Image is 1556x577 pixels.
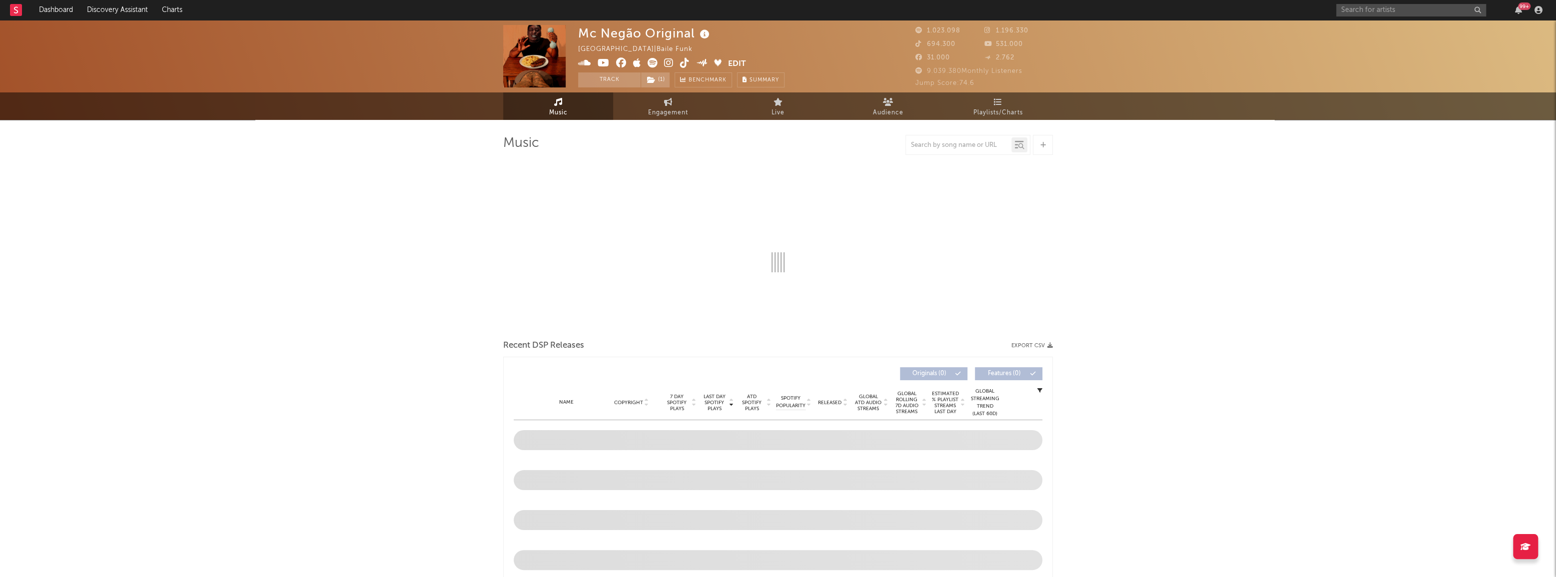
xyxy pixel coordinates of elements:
[900,367,967,380] button: Originals(0)
[915,80,974,86] span: Jump Score: 74.6
[970,388,1000,418] div: Global Streaming Trend (Last 60D)
[975,367,1042,380] button: Features(0)
[854,394,882,412] span: Global ATD Audio Streams
[981,371,1027,377] span: Features ( 0 )
[750,77,779,83] span: Summary
[641,72,670,87] span: ( 1 )
[906,141,1011,149] input: Search by song name or URL
[549,107,568,119] span: Music
[915,68,1022,74] span: 9.039.380 Monthly Listeners
[931,391,959,415] span: Estimated % Playlist Streams Last Day
[701,394,728,412] span: Last Day Spotify Plays
[503,340,584,352] span: Recent DSP Releases
[1518,2,1531,10] div: 99 +
[915,41,955,47] span: 694.300
[915,54,950,61] span: 31.000
[578,72,641,87] button: Track
[818,400,841,406] span: Released
[984,54,1014,61] span: 2.762
[613,92,723,120] a: Engagement
[739,394,765,412] span: ATD Spotify Plays
[893,391,920,415] span: Global Rolling 7D Audio Streams
[915,27,960,34] span: 1.023.098
[614,400,643,406] span: Copyright
[578,25,712,41] div: Mc Negão Original
[1336,4,1486,16] input: Search for artists
[675,72,732,87] a: Benchmark
[648,107,688,119] span: Engagement
[1011,343,1053,349] button: Export CSV
[873,107,903,119] span: Audience
[728,58,746,70] button: Edit
[833,92,943,120] a: Audience
[689,74,727,86] span: Benchmark
[984,27,1028,34] span: 1.196.330
[776,395,805,410] span: Spotify Popularity
[984,41,1023,47] span: 531.000
[943,92,1053,120] a: Playlists/Charts
[973,107,1023,119] span: Playlists/Charts
[737,72,784,87] button: Summary
[534,399,599,406] div: Name
[1515,6,1522,14] button: 99+
[772,107,784,119] span: Live
[503,92,613,120] a: Music
[906,371,952,377] span: Originals ( 0 )
[578,43,704,55] div: [GEOGRAPHIC_DATA] | Baile Funk
[723,92,833,120] a: Live
[641,72,670,87] button: (1)
[664,394,690,412] span: 7 Day Spotify Plays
